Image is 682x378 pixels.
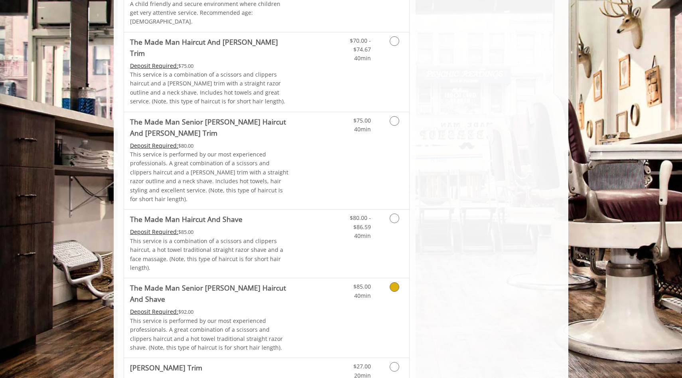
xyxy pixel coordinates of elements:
p: This service is a combination of a scissors and clippers haircut, a hot towel traditional straigh... [130,237,290,273]
span: $75.00 [353,117,371,124]
span: 40min [354,125,371,133]
span: $85.00 [353,283,371,290]
span: 40min [354,232,371,239]
span: $70.00 - $74.67 [350,37,371,53]
span: This service needs some Advance to be paid before we block your appointment [130,228,178,236]
p: This service is performed by our most experienced professionals. A great combination of a scissor... [130,150,290,204]
b: [PERSON_NAME] Trim [130,362,202,373]
div: $75.00 [130,61,290,70]
div: $92.00 [130,307,290,316]
span: This service needs some Advance to be paid before we block your appointment [130,62,178,69]
p: This service is performed by our most experienced professionals. A great combination of a scissor... [130,317,290,352]
b: The Made Man Haircut And [PERSON_NAME] Trim [130,36,290,59]
p: This service is a combination of a scissors and clippers haircut and a [PERSON_NAME] trim with a ... [130,70,290,106]
div: $80.00 [130,141,290,150]
b: The Made Man Haircut And Shave [130,214,242,225]
span: $27.00 [353,362,371,370]
div: $85.00 [130,228,290,236]
b: The Made Man Senior [PERSON_NAME] Haircut And Shave [130,282,290,305]
span: This service needs some Advance to be paid before we block your appointment [130,308,178,315]
span: $80.00 - $86.59 [350,214,371,230]
span: This service needs some Advance to be paid before we block your appointment [130,142,178,149]
span: 40min [354,292,371,299]
span: 40min [354,54,371,62]
b: The Made Man Senior [PERSON_NAME] Haircut And [PERSON_NAME] Trim [130,116,290,139]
